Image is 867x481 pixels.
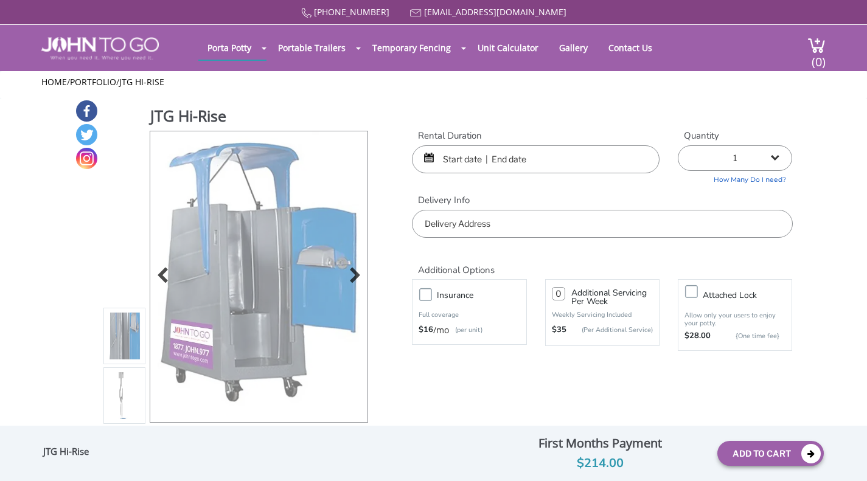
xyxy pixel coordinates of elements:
[412,250,792,276] h2: Additional Options
[198,36,260,60] a: Porta Potty
[571,289,653,306] h3: Additional Servicing Per Week
[678,130,792,142] label: Quantity
[41,37,159,60] img: JOHN to go
[158,131,360,418] img: Product
[412,210,792,238] input: Delivery Address
[437,288,532,303] h3: Insurance
[552,310,653,319] p: Weekly Servicing Included
[552,287,565,300] input: 0
[363,36,460,60] a: Temporary Fencing
[684,330,711,342] strong: $28.00
[43,446,95,462] div: JTG Hi-Rise
[41,76,67,88] a: Home
[566,325,653,334] p: (Per Additional Service)
[301,8,312,18] img: Call
[419,324,520,336] div: /mo
[412,130,660,142] label: Rental Duration
[419,324,433,336] strong: $16
[76,148,97,169] a: Instagram
[70,76,116,88] a: Portfolio
[678,171,792,185] a: How Many Do I need?
[410,9,422,17] img: Mail
[41,76,826,88] ul: / /
[424,6,566,18] a: [EMAIL_ADDRESS][DOMAIN_NAME]
[717,330,779,342] p: {One time fee}
[419,309,520,321] p: Full coverage
[492,454,708,473] div: $214.00
[807,37,826,54] img: cart a
[449,324,482,336] p: (per unit)
[703,288,798,303] h3: Attached lock
[550,36,597,60] a: Gallery
[818,432,867,481] button: Live Chat
[717,441,824,466] button: Add To Cart
[599,36,661,60] a: Contact Us
[150,105,369,130] h1: JTG Hi-Rise
[314,6,389,18] a: [PHONE_NUMBER]
[468,36,548,60] a: Unit Calculator
[119,76,164,88] a: JTG Hi-Rise
[76,124,97,145] a: Twitter
[811,44,826,70] span: (0)
[76,100,97,122] a: Facebook
[269,36,355,60] a: Portable Trailers
[552,324,566,336] strong: $35
[412,194,792,207] label: Delivery Info
[412,145,660,173] input: Start date | End date
[684,311,785,327] p: Allow only your users to enjoy your potty.
[492,433,708,454] div: First Months Payment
